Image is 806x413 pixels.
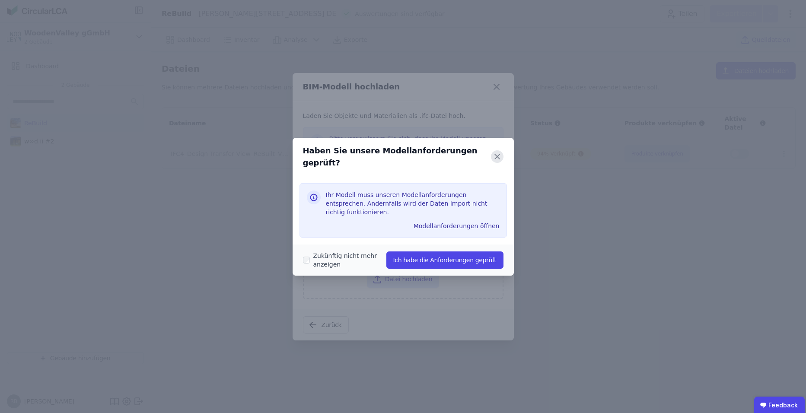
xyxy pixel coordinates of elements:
[326,191,500,216] h3: Ihr Modell muss unseren Modellanforderungen entsprechen. Andernfalls wird der Daten Import nicht ...
[303,145,491,169] div: Haben Sie unsere Modellanforderungen geprüft?
[386,251,503,269] button: Ich habe die Anforderungen geprüft
[410,219,503,233] button: Modellanforderungen öffnen
[310,251,386,269] label: Zukünftig nicht mehr anzeigen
